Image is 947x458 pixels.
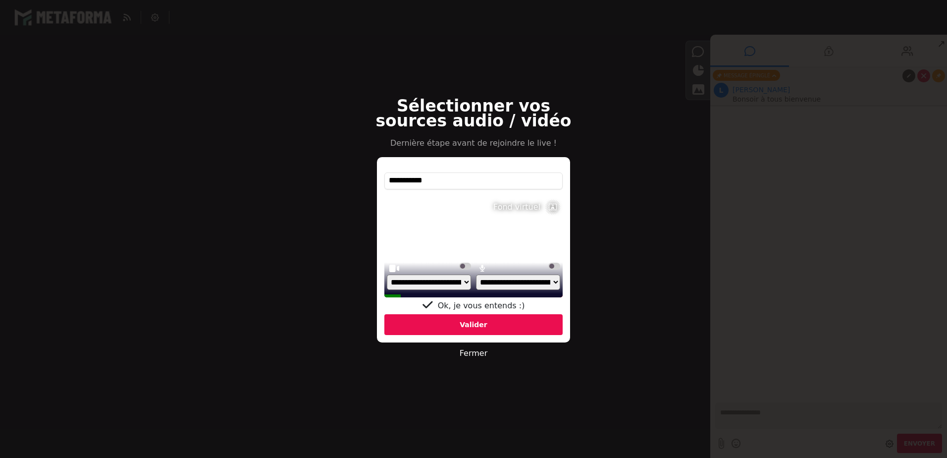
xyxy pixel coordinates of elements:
p: Dernière étape avant de rejoindre le live ! [372,137,575,149]
div: Valider [384,314,563,335]
span: Ok, je vous entends :) [438,301,525,310]
a: Fermer [460,348,487,358]
h2: Sélectionner vos sources audio / vidéo [372,99,575,128]
div: Fond virtuel [493,201,540,213]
